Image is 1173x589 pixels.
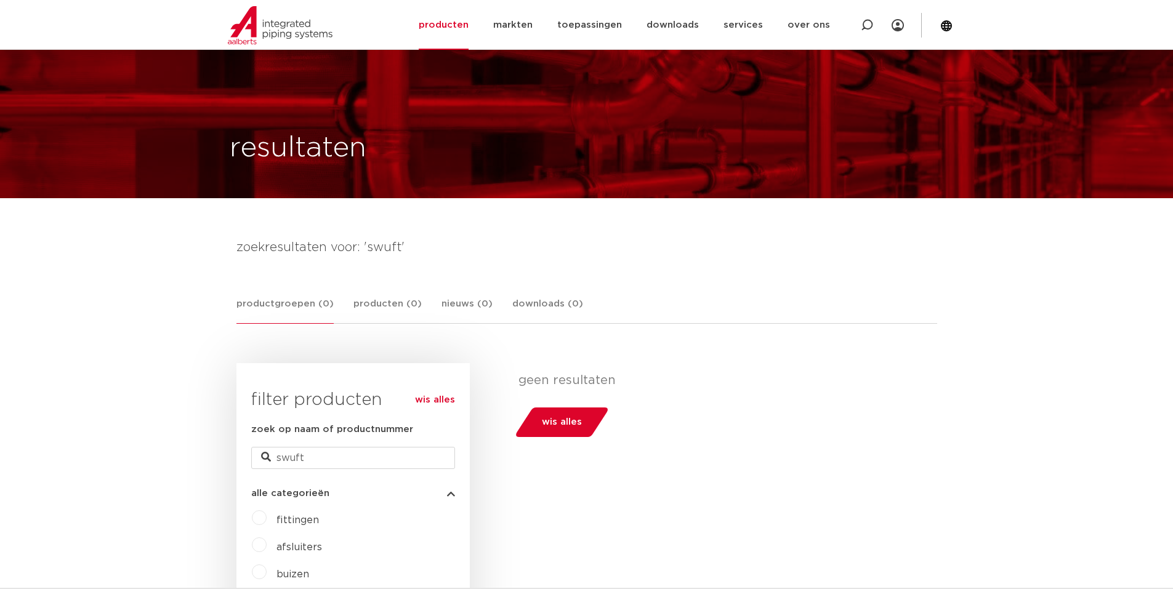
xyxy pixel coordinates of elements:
[230,129,366,168] h1: resultaten
[512,297,583,323] a: downloads (0)
[251,422,413,437] label: zoek op naam of productnummer
[415,393,455,407] a: wis alles
[542,412,582,432] span: wis alles
[251,388,455,412] h3: filter producten
[236,238,937,257] h4: zoekresultaten voor: 'swuft'
[236,297,334,324] a: productgroepen (0)
[353,297,422,323] a: producten (0)
[518,373,928,388] p: geen resultaten
[276,515,319,525] a: fittingen
[251,447,455,469] input: zoeken
[251,489,455,498] button: alle categorieën
[251,489,329,498] span: alle categorieën
[276,569,309,579] a: buizen
[441,297,493,323] a: nieuws (0)
[276,542,322,552] a: afsluiters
